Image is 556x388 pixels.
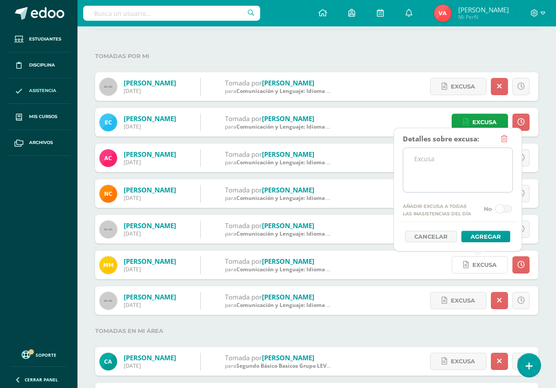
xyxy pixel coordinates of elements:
[225,87,331,95] div: para
[458,5,509,14] span: [PERSON_NAME]
[124,266,176,273] div: [DATE]
[99,149,117,167] img: a8dcd5002b030f19af6574cee489e1dc.png
[451,78,475,95] span: Excusa
[95,47,538,65] label: Tomadas por mi
[262,257,314,266] a: [PERSON_NAME]
[11,348,67,360] a: Soporte
[99,292,117,310] img: 60x60
[7,130,70,156] a: Archivos
[225,301,331,309] div: para
[99,256,117,274] img: b6f7aa5aea7728baaf614d6ba0dcef7b.png
[225,78,262,87] span: Tomada por
[434,4,452,22] img: 5ef59e455bde36dc0487bc51b4dad64e.png
[225,221,262,230] span: Tomada por
[225,185,262,194] span: Tomada por
[124,114,176,123] a: [PERSON_NAME]
[29,36,61,43] span: Estudiantes
[124,123,176,130] div: [DATE]
[225,159,331,166] div: para
[262,78,314,87] a: [PERSON_NAME]
[225,123,331,130] div: para
[262,185,314,194] a: [PERSON_NAME]
[236,159,416,166] span: Comunicación y Lenguaje: Idioma Español Primero Básico Basicos 'B'
[225,353,262,362] span: Tomada por
[472,257,497,273] span: Excusa
[36,352,56,358] span: Soporte
[124,159,176,166] div: [DATE]
[124,362,176,370] div: [DATE]
[124,87,176,95] div: [DATE]
[7,104,70,130] a: Mis cursos
[452,114,508,131] a: Excusa
[99,185,117,203] img: 9985bf8f238b22468c458a0e1d7e7539.png
[29,62,55,69] span: Disciplina
[124,230,176,237] div: [DATE]
[124,221,176,230] a: [PERSON_NAME]
[430,292,486,309] a: Excusa
[236,123,416,130] span: Comunicación y Lenguaje: Idioma Español Primero Básico Basicos 'B'
[124,257,176,266] a: [PERSON_NAME]
[124,185,176,194] a: [PERSON_NAME]
[236,362,342,370] span: Segundo Básico Basicos Grupo LEVEL 3 B
[458,13,509,21] span: Mi Perfil
[95,322,538,340] label: Tomadas en mi área
[7,78,70,104] a: Asistencia
[29,87,56,94] span: Asistencia
[399,203,477,218] label: Añadir excusa a todas las inasistencias del día
[225,150,262,159] span: Tomada por
[236,230,416,237] span: Comunicación y Lenguaje: Idioma Español Primero Básico Basicos 'B'
[451,353,475,370] span: Excusa
[225,266,331,273] div: para
[236,194,416,202] span: Comunicación y Lenguaje: Idioma Español Primero Básico Basicos 'B'
[225,230,331,237] div: para
[225,292,262,301] span: Tomada por
[99,114,117,131] img: e280f35ae6d1a94247f6ddf7b9a26e2a.png
[461,231,510,242] button: Agregar
[124,194,176,202] div: [DATE]
[262,114,314,123] a: [PERSON_NAME]
[99,353,117,370] img: ceba2ee2b99fa90d27ca5cf8f5388972.png
[472,114,497,130] span: Excusa
[236,301,416,309] span: Comunicación y Lenguaje: Idioma Español Primero Básico Basicos 'B'
[225,114,262,123] span: Tomada por
[236,87,416,95] span: Comunicación y Lenguaje: Idioma Español Primero Básico Basicos 'B'
[124,150,176,159] a: [PERSON_NAME]
[83,6,260,21] input: Busca un usuario...
[124,301,176,309] div: [DATE]
[225,194,331,202] div: para
[403,130,479,148] div: Detalles sobre excusa:
[452,256,508,273] a: Excusa
[7,26,70,52] a: Estudiantes
[7,52,70,78] a: Disciplina
[430,78,486,95] a: Excusa
[405,231,457,242] a: Cancelar
[25,377,58,383] span: Cerrar panel
[262,221,314,230] a: [PERSON_NAME]
[262,353,314,362] a: [PERSON_NAME]
[124,78,176,87] a: [PERSON_NAME]
[124,292,176,301] a: [PERSON_NAME]
[262,150,314,159] a: [PERSON_NAME]
[29,139,53,146] span: Archivos
[99,78,117,96] img: 60x60
[99,221,117,238] img: 60x60
[451,292,475,309] span: Excusa
[236,266,416,273] span: Comunicación y Lenguaje: Idioma Español Primero Básico Basicos 'B'
[225,362,331,370] div: para
[430,353,486,370] a: Excusa
[262,292,314,301] a: [PERSON_NAME]
[29,113,57,120] span: Mis cursos
[225,257,262,266] span: Tomada por
[124,353,176,362] a: [PERSON_NAME]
